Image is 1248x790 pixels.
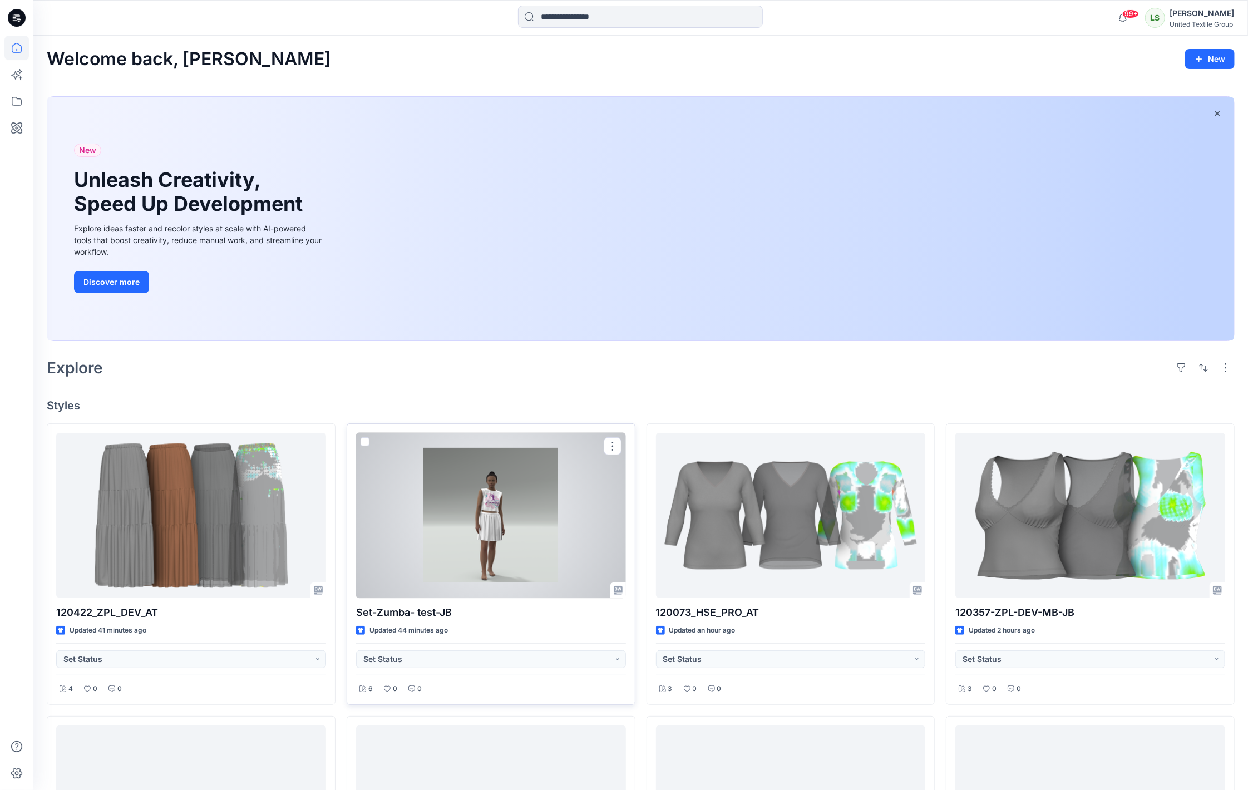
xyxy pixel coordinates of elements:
a: 120073_HSE_PRO_AT [656,433,926,598]
a: 120357-ZPL-DEV-MB-JB [955,433,1225,598]
p: 4 [68,683,73,695]
p: 3 [968,683,972,695]
h2: Welcome back, [PERSON_NAME] [47,49,331,70]
p: 3 [668,683,673,695]
p: Updated 41 minutes ago [70,625,146,636]
button: Discover more [74,271,149,293]
span: 99+ [1122,9,1139,18]
p: 0 [417,683,422,695]
h4: Styles [47,399,1235,412]
p: 6 [368,683,373,695]
p: 0 [117,683,122,695]
a: Discover more [74,271,324,293]
p: Updated an hour ago [669,625,736,636]
span: New [79,144,96,157]
p: Updated 2 hours ago [969,625,1035,636]
p: 0 [1017,683,1021,695]
a: 120422_ZPL_DEV_AT [56,433,326,598]
p: 0 [93,683,97,695]
div: United Textile Group [1170,20,1234,28]
p: 0 [717,683,722,695]
button: New [1185,49,1235,69]
p: 120073_HSE_PRO_AT [656,605,926,620]
p: 0 [992,683,997,695]
p: Set-Zumba- test-JB [356,605,626,620]
h1: Unleash Creativity, Speed Up Development [74,168,308,216]
div: Explore ideas faster and recolor styles at scale with AI-powered tools that boost creativity, red... [74,223,324,258]
div: LS [1145,8,1165,28]
p: Updated 44 minutes ago [369,625,448,636]
p: 0 [393,683,397,695]
h2: Explore [47,359,103,377]
p: 0 [693,683,697,695]
div: [PERSON_NAME] [1170,7,1234,20]
p: 120357-ZPL-DEV-MB-JB [955,605,1225,620]
a: Set-Zumba- test-JB [356,433,626,598]
p: 120422_ZPL_DEV_AT [56,605,326,620]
